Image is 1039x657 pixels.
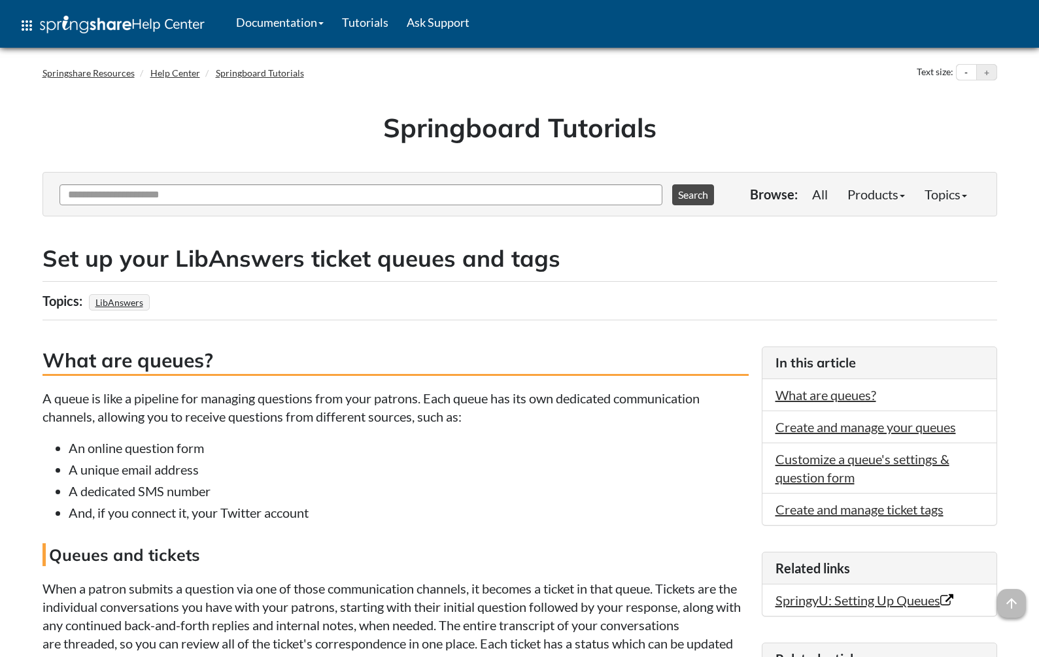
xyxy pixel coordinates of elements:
a: Ask Support [398,6,479,39]
li: A dedicated SMS number [69,482,749,500]
h4: Queues and tickets [43,543,749,566]
p: Browse: [750,185,798,203]
h3: What are queues? [43,346,749,376]
a: apps Help Center [10,6,214,45]
a: LibAnswers [94,293,145,312]
a: Springshare Resources [43,67,135,78]
h3: In this article [775,354,983,372]
a: Create and manage your queues [775,419,956,435]
span: Related links [775,560,850,576]
button: Increase text size [977,65,996,80]
li: A unique email address [69,460,749,479]
li: And, if you connect it, your Twitter account [69,503,749,522]
span: apps [19,18,35,33]
a: What are queues? [775,387,876,403]
a: Springboard Tutorials [216,67,304,78]
button: Decrease text size [957,65,976,80]
div: Text size: [914,64,956,81]
a: arrow_upward [997,590,1026,606]
a: Help Center [150,67,200,78]
a: Documentation [227,6,333,39]
a: Tutorials [333,6,398,39]
a: Products [838,181,915,207]
p: A queue is like a pipeline for managing questions from your patrons. Each queue has its own dedic... [43,389,749,426]
a: SpringyU: Setting Up Queues [775,592,953,608]
h2: Set up your LibAnswers ticket queues and tags [43,243,997,275]
a: All [802,181,838,207]
span: Help Center [131,15,205,32]
a: Create and manage ticket tags [775,501,944,517]
a: Topics [915,181,977,207]
div: Topics: [43,288,86,313]
a: Customize a queue's settings & question form [775,451,949,485]
span: arrow_upward [997,589,1026,618]
li: An online question form [69,439,749,457]
h1: Springboard Tutorials [52,109,987,146]
button: Search [672,184,714,205]
img: Springshare [40,16,131,33]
